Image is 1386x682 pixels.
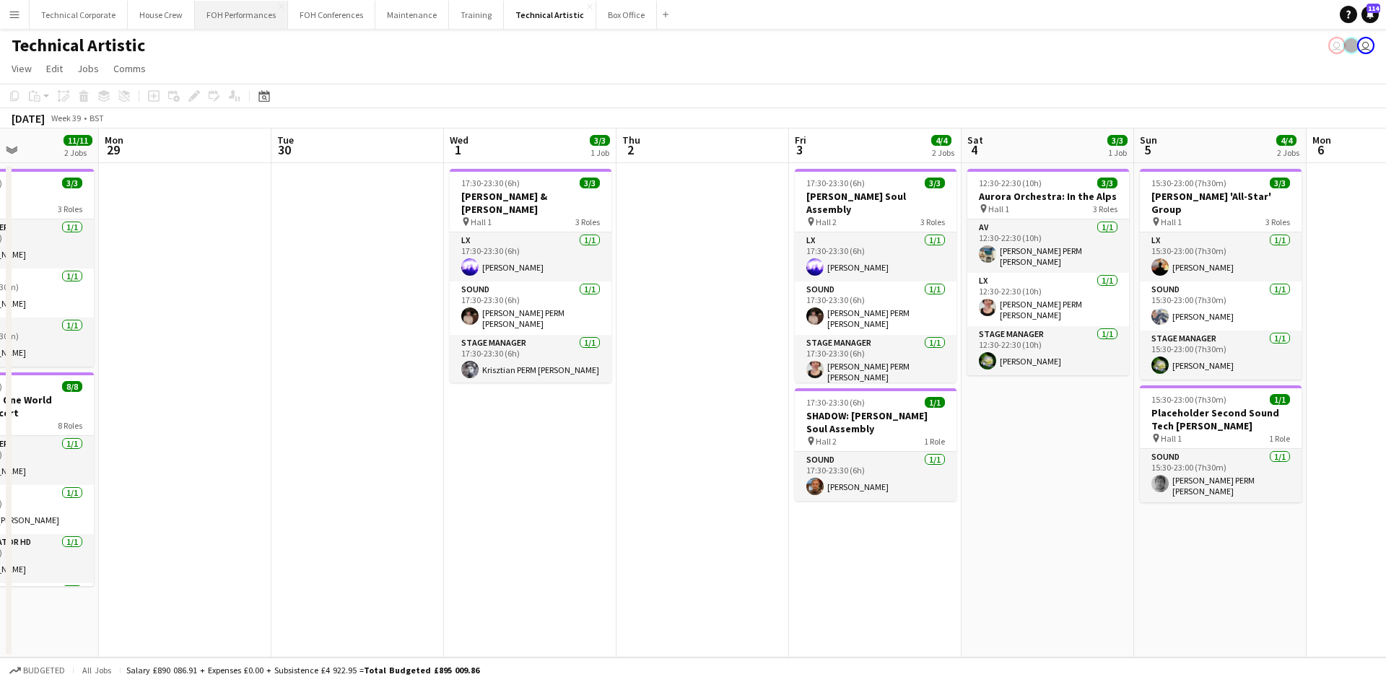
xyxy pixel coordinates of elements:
[1270,394,1290,405] span: 1/1
[62,381,82,392] span: 8/8
[1343,37,1360,54] app-user-avatar: Gabrielle Barr
[7,663,67,678] button: Budgeted
[48,113,84,123] span: Week 39
[105,134,123,147] span: Mon
[806,397,865,408] span: 17:30-23:30 (6h)
[932,147,954,158] div: 2 Jobs
[1269,433,1290,444] span: 1 Role
[1107,135,1128,146] span: 3/3
[450,335,611,384] app-card-role: Stage Manager1/117:30-23:30 (6h)Krisztian PERM [PERSON_NAME]
[967,273,1129,326] app-card-role: LX1/112:30-22:30 (10h)[PERSON_NAME] PERM [PERSON_NAME]
[450,134,468,147] span: Wed
[590,147,609,158] div: 1 Job
[816,217,837,227] span: Hall 2
[979,178,1042,188] span: 12:30-22:30 (10h)
[450,281,611,335] app-card-role: Sound1/117:30-23:30 (6h)[PERSON_NAME] PERM [PERSON_NAME]
[988,204,1009,214] span: Hall 1
[1108,147,1127,158] div: 1 Job
[1140,449,1302,502] app-card-role: Sound1/115:30-23:00 (7h30m)[PERSON_NAME] PERM [PERSON_NAME]
[1161,217,1182,227] span: Hall 1
[1310,141,1331,158] span: 6
[795,452,956,501] app-card-role: Sound1/117:30-23:30 (6h)[PERSON_NAME]
[795,388,956,501] div: 17:30-23:30 (6h)1/1SHADOW: [PERSON_NAME] Soul Assembly Hall 21 RoleSound1/117:30-23:30 (6h)[PERSO...
[967,169,1129,375] app-job-card: 12:30-22:30 (10h)3/3Aurora Orchestra: In the Alps Hall 13 RolesAV1/112:30-22:30 (10h)[PERSON_NAME...
[108,59,152,78] a: Comms
[461,178,520,188] span: 17:30-23:30 (6h)
[925,178,945,188] span: 3/3
[471,217,492,227] span: Hall 1
[590,135,610,146] span: 3/3
[1357,37,1374,54] app-user-avatar: Abby Hubbard
[596,1,657,29] button: Box Office
[1140,232,1302,281] app-card-role: LX1/115:30-23:00 (7h30m)[PERSON_NAME]
[23,665,65,676] span: Budgeted
[277,134,294,147] span: Tue
[1140,169,1302,380] app-job-card: 15:30-23:00 (7h30m)3/3[PERSON_NAME] 'All-Star' Group Hall 13 RolesLX1/115:30-23:00 (7h30m)[PERSON...
[967,326,1129,375] app-card-role: Stage Manager1/112:30-22:30 (10h)[PERSON_NAME]
[450,190,611,216] h3: [PERSON_NAME] & [PERSON_NAME]
[924,436,945,447] span: 1 Role
[12,62,32,75] span: View
[64,147,92,158] div: 2 Jobs
[806,178,865,188] span: 17:30-23:30 (6h)
[1151,394,1226,405] span: 15:30-23:00 (7h30m)
[364,665,479,676] span: Total Budgeted £895 009.86
[1140,190,1302,216] h3: [PERSON_NAME] 'All-Star' Group
[79,665,114,676] span: All jobs
[90,113,104,123] div: BST
[620,141,640,158] span: 2
[6,59,38,78] a: View
[1151,178,1226,188] span: 15:30-23:00 (7h30m)
[288,1,375,29] button: FOH Conferences
[1312,134,1331,147] span: Mon
[795,335,956,388] app-card-role: Stage Manager1/117:30-23:30 (6h)[PERSON_NAME] PERM [PERSON_NAME]
[77,62,99,75] span: Jobs
[925,397,945,408] span: 1/1
[1140,331,1302,380] app-card-role: Stage Manager1/115:30-23:00 (7h30m)[PERSON_NAME]
[64,135,92,146] span: 11/11
[12,35,145,56] h1: Technical Artistic
[795,409,956,435] h3: SHADOW: [PERSON_NAME] Soul Assembly
[1361,6,1379,23] a: 114
[967,190,1129,203] h3: Aurora Orchestra: In the Alps
[62,178,82,188] span: 3/3
[795,169,956,382] app-job-card: 17:30-23:30 (6h)3/3[PERSON_NAME] Soul Assembly Hall 23 RolesLX1/117:30-23:30 (6h)[PERSON_NAME]Sou...
[128,1,195,29] button: House Crew
[793,141,806,158] span: 3
[113,62,146,75] span: Comms
[967,134,983,147] span: Sat
[195,1,288,29] button: FOH Performances
[30,1,128,29] button: Technical Corporate
[71,59,105,78] a: Jobs
[967,219,1129,273] app-card-role: AV1/112:30-22:30 (10h)[PERSON_NAME] PERM [PERSON_NAME]
[450,232,611,281] app-card-role: LX1/117:30-23:30 (6h)[PERSON_NAME]
[126,665,479,676] div: Salary £890 086.91 + Expenses £0.00 + Subsistence £4 922.95 =
[375,1,449,29] button: Maintenance
[795,134,806,147] span: Fri
[795,232,956,281] app-card-role: LX1/117:30-23:30 (6h)[PERSON_NAME]
[622,134,640,147] span: Thu
[920,217,945,227] span: 3 Roles
[12,111,45,126] div: [DATE]
[1093,204,1117,214] span: 3 Roles
[1138,141,1157,158] span: 5
[1161,433,1182,444] span: Hall 1
[58,420,82,431] span: 8 Roles
[931,135,951,146] span: 4/4
[1140,134,1157,147] span: Sun
[1270,178,1290,188] span: 3/3
[1140,406,1302,432] h3: Placeholder Second Sound Tech [PERSON_NAME]
[450,169,611,382] app-job-card: 17:30-23:30 (6h)3/3[PERSON_NAME] & [PERSON_NAME] Hall 13 RolesLX1/117:30-23:30 (6h)[PERSON_NAME]S...
[965,141,983,158] span: 4
[575,217,600,227] span: 3 Roles
[1277,147,1299,158] div: 2 Jobs
[504,1,596,29] button: Technical Artistic
[1140,385,1302,502] app-job-card: 15:30-23:00 (7h30m)1/1Placeholder Second Sound Tech [PERSON_NAME] Hall 11 RoleSound1/115:30-23:00...
[448,141,468,158] span: 1
[816,436,837,447] span: Hall 2
[580,178,600,188] span: 3/3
